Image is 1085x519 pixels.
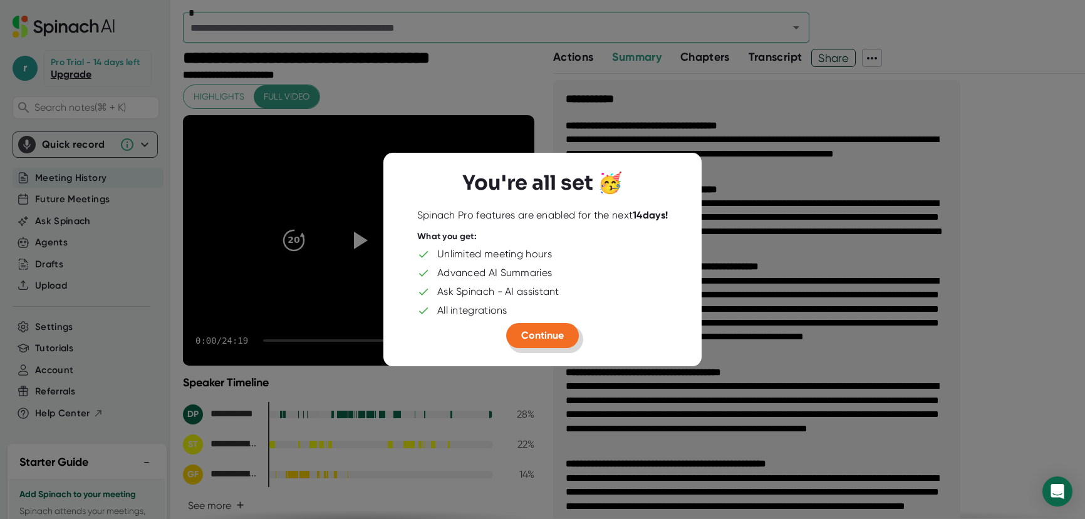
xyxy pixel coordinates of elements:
[437,267,552,279] div: Advanced AI Summaries
[417,209,668,222] div: Spinach Pro features are enabled for the next
[437,285,559,298] div: Ask Spinach - AI assistant
[521,329,564,341] span: Continue
[633,209,668,221] b: 14 days!
[437,248,552,260] div: Unlimited meeting hours
[1042,476,1072,506] div: Open Intercom Messenger
[462,171,623,195] h3: You're all set 🥳
[417,231,477,242] div: What you get:
[437,304,507,317] div: All integrations
[506,323,579,348] button: Continue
